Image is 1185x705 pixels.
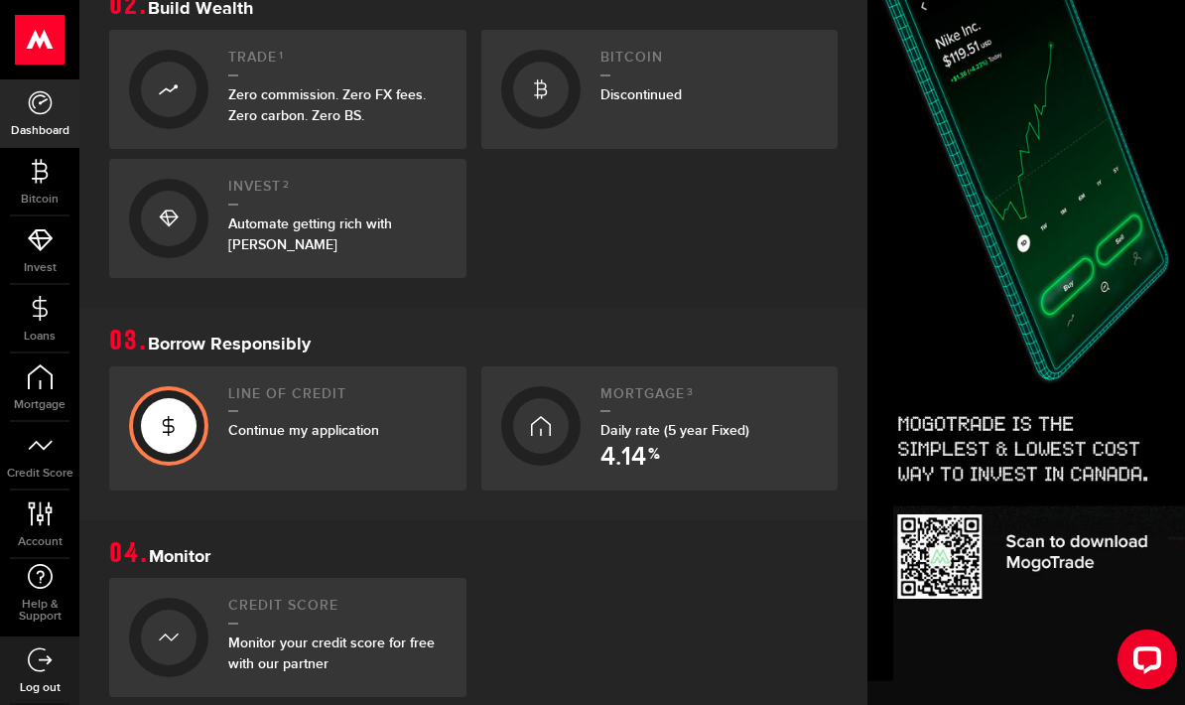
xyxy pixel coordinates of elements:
sup: 1 [279,50,284,62]
h2: Trade [228,50,447,76]
span: Continue my application [228,422,379,439]
span: Daily rate (5 year Fixed) [600,422,749,439]
sup: 2 [283,179,290,191]
h2: Invest [228,179,447,206]
a: Mortgage3Daily rate (5 year Fixed) 4.14 % [481,366,839,492]
a: Line of creditContinue my application [109,366,466,492]
span: Zero commission. Zero FX fees. Zero carbon. Zero BS. [228,86,426,124]
iframe: LiveChat chat widget [1102,622,1185,705]
a: Trade1Zero commission. Zero FX fees. Zero carbon. Zero BS. [109,30,466,149]
span: Automate getting rich with [PERSON_NAME] [228,215,392,253]
h1: Monitor [109,540,838,568]
a: Credit ScoreMonitor your credit score for free with our partner [109,578,466,697]
h2: Credit Score [228,598,447,625]
span: Monitor your credit score for free with our partner [228,634,435,672]
span: 4.14 [600,445,646,471]
sup: 3 [687,386,694,398]
h2: Line of credit [228,386,447,413]
span: Discontinued [600,86,682,103]
h2: Mortgage [600,386,819,413]
a: Invest2Automate getting rich with [PERSON_NAME] [109,159,466,278]
h2: Bitcoin [600,50,819,76]
a: BitcoinDiscontinued [481,30,839,149]
h1: Borrow Responsibly [109,328,838,355]
span: % [648,447,660,471]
